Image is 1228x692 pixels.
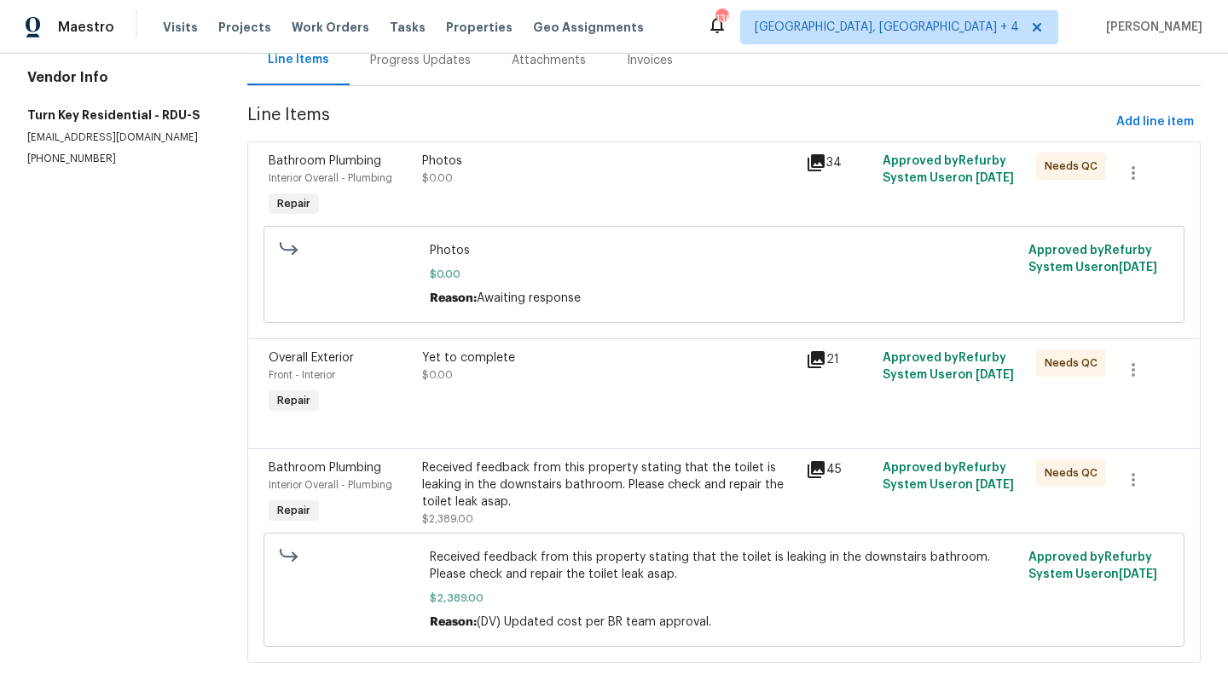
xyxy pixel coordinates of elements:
span: [DATE] [1119,262,1157,274]
span: Repair [270,392,317,409]
span: Repair [270,195,317,212]
span: [DATE] [976,172,1014,184]
span: [PERSON_NAME] [1099,19,1202,36]
span: Photos [430,242,1019,259]
span: Approved by Refurby System User on [1028,551,1157,580]
span: $2,389.00 [422,514,473,524]
span: $0.00 [422,370,453,380]
span: Approved by Refurby System User on [1028,245,1157,274]
span: Maestro [58,19,114,36]
span: Awaiting response [477,292,581,304]
span: Approved by Refurby System User on [883,155,1014,184]
h4: Vendor Info [27,69,206,86]
span: Approved by Refurby System User on [883,462,1014,491]
h5: Turn Key Residential - RDU-S [27,107,206,124]
div: Received feedback from this property stating that the toilet is leaking in the downstairs bathroo... [422,459,796,510]
span: Line Items [247,107,1109,138]
button: Add line item [1109,107,1201,138]
span: Projects [218,19,271,36]
div: 136 [715,10,727,27]
span: $0.00 [430,266,1019,283]
span: Geo Assignments [533,19,644,36]
span: Bathroom Plumbing [269,462,381,474]
div: Photos [422,153,796,170]
span: Properties [446,19,513,36]
p: [EMAIL_ADDRESS][DOMAIN_NAME] [27,130,206,145]
span: Front - Interior [269,370,335,380]
span: Tasks [390,21,426,33]
div: Yet to complete [422,349,796,366]
div: 21 [806,349,872,370]
span: Needs QC [1045,355,1104,372]
span: Approved by Refurby System User on [883,352,1014,381]
div: 45 [806,459,872,480]
span: $0.00 [422,173,453,183]
span: Add line item [1116,112,1194,133]
span: Needs QC [1045,464,1104,482]
span: Received feedback from this property stating that the toilet is leaking in the downstairs bathroo... [430,549,1019,583]
div: Invoices [627,52,673,69]
div: Attachments [512,52,586,69]
span: [GEOGRAPHIC_DATA], [GEOGRAPHIC_DATA] + 4 [755,19,1019,36]
span: $2,389.00 [430,590,1019,607]
span: (DV) Updated cost per BR team approval. [477,616,711,628]
span: Reason: [430,292,477,304]
span: Reason: [430,616,477,628]
span: Overall Exterior [269,352,354,364]
span: Bathroom Plumbing [269,155,381,167]
span: Needs QC [1045,158,1104,175]
span: Visits [163,19,198,36]
div: 34 [806,153,872,173]
span: Interior Overall - Plumbing [269,173,392,183]
span: [DATE] [976,479,1014,491]
span: [DATE] [1119,568,1157,580]
span: [DATE] [976,369,1014,381]
div: Progress Updates [370,52,471,69]
div: Line Items [268,51,329,68]
span: Repair [270,502,317,519]
span: Interior Overall - Plumbing [269,480,392,490]
span: Work Orders [292,19,369,36]
p: [PHONE_NUMBER] [27,152,206,166]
